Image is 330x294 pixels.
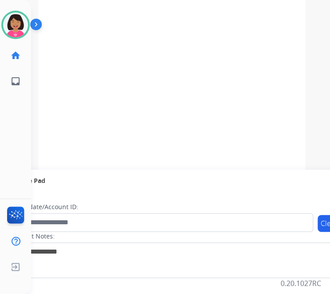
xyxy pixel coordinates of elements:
[11,232,55,241] label: Contact Notes:
[12,203,78,211] label: Candidate/Account ID:
[281,278,321,289] p: 0.20.1027RC
[3,12,28,37] img: avatar
[10,50,21,61] mat-icon: home
[10,76,21,87] mat-icon: inbox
